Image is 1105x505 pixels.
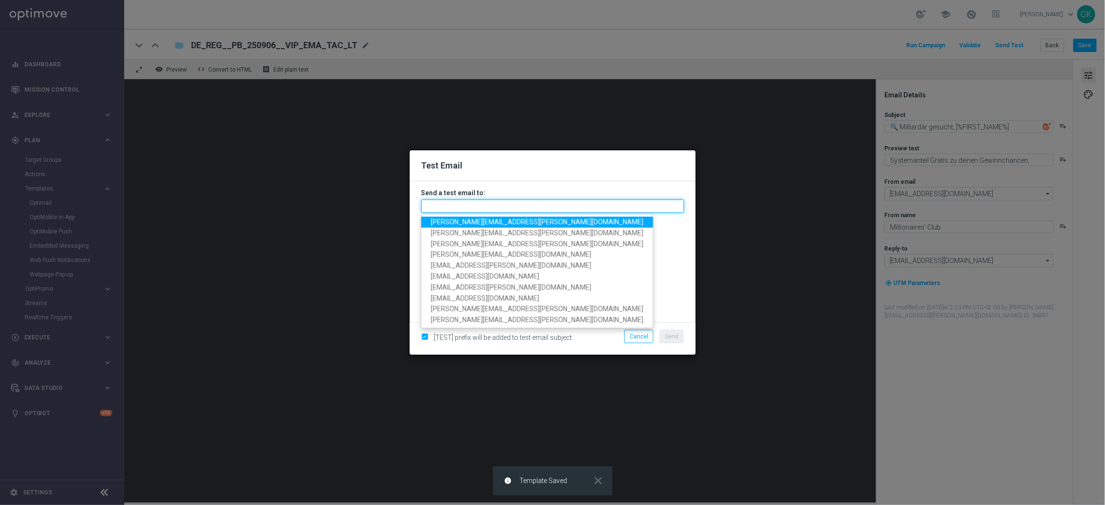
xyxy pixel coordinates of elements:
[421,260,653,271] a: [EMAIL_ADDRESS][PERSON_NAME][DOMAIN_NAME]
[431,284,591,291] span: [EMAIL_ADDRESS][PERSON_NAME][DOMAIN_NAME]
[421,304,653,315] a: [PERSON_NAME][EMAIL_ADDRESS][PERSON_NAME][DOMAIN_NAME]
[591,477,605,484] button: close
[592,474,605,487] i: close
[624,330,654,343] button: Cancel
[421,238,653,249] a: [PERSON_NAME][EMAIL_ADDRESS][PERSON_NAME][DOMAIN_NAME]
[431,294,539,302] span: [EMAIL_ADDRESS][DOMAIN_NAME]
[660,330,684,343] button: Send
[504,477,512,484] i: info
[421,160,684,171] h2: Test Email
[421,189,684,197] h3: Send a test email to:
[421,217,653,228] a: [PERSON_NAME][EMAIL_ADDRESS][PERSON_NAME][DOMAIN_NAME]
[431,305,644,313] span: [PERSON_NAME][EMAIL_ADDRESS][PERSON_NAME][DOMAIN_NAME]
[434,334,572,341] span: [TEST] prefix will be added to test email subject
[421,249,653,260] a: [PERSON_NAME][EMAIL_ADDRESS][DOMAIN_NAME]
[421,228,653,239] a: [PERSON_NAME][EMAIL_ADDRESS][PERSON_NAME][DOMAIN_NAME]
[431,251,591,258] span: [PERSON_NAME][EMAIL_ADDRESS][DOMAIN_NAME]
[431,218,644,226] span: [PERSON_NAME][EMAIL_ADDRESS][PERSON_NAME][DOMAIN_NAME]
[665,333,678,340] span: Send
[431,316,644,324] span: [PERSON_NAME][EMAIL_ADDRESS][PERSON_NAME][DOMAIN_NAME]
[520,477,568,485] span: Template Saved
[431,229,644,237] span: [PERSON_NAME][EMAIL_ADDRESS][PERSON_NAME][DOMAIN_NAME]
[421,293,653,304] a: [EMAIL_ADDRESS][DOMAIN_NAME]
[421,271,653,282] a: [EMAIL_ADDRESS][DOMAIN_NAME]
[431,240,644,247] span: [PERSON_NAME][EMAIL_ADDRESS][PERSON_NAME][DOMAIN_NAME]
[431,262,591,269] span: [EMAIL_ADDRESS][PERSON_NAME][DOMAIN_NAME]
[431,273,539,280] span: [EMAIL_ADDRESS][DOMAIN_NAME]
[421,282,653,293] a: [EMAIL_ADDRESS][PERSON_NAME][DOMAIN_NAME]
[421,315,653,326] a: [PERSON_NAME][EMAIL_ADDRESS][PERSON_NAME][DOMAIN_NAME]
